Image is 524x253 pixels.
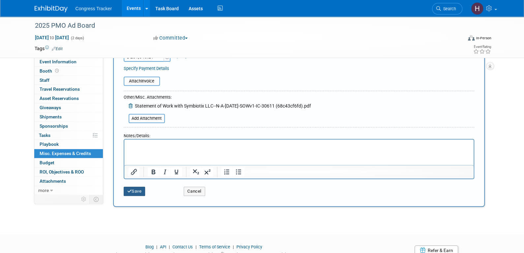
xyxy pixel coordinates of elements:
[40,169,84,174] span: ROI, Objectives & ROO
[441,6,456,11] span: Search
[40,105,61,110] span: Giveaways
[34,158,103,167] a: Budget
[34,76,103,85] a: Staff
[35,6,68,12] img: ExhibitDay
[70,36,84,40] span: (2 days)
[473,45,491,48] div: Event Rating
[201,167,213,176] button: Superscript
[471,2,483,15] img: Heather Jones
[78,195,90,204] td: Personalize Event Tab Strip
[34,103,103,112] a: Giveaways
[35,35,69,41] span: [DATE] [DATE]
[172,244,193,249] a: Contact Us
[423,34,491,44] div: Event Format
[167,244,171,249] span: |
[190,167,201,176] button: Subscript
[135,103,311,109] span: Statement of Work with Symbiotix LLC--N-A-[DATE]-SOWv1-IC-30611 (68c43cf6fd).pdf
[128,167,139,176] button: Insert/edit link
[40,78,49,83] span: Staff
[34,140,103,149] a: Playbook
[184,187,205,196] button: Cancel
[199,244,230,249] a: Terms of Service
[34,67,103,76] a: Booth
[124,94,311,102] div: Other/Misc. Attachments:
[147,167,159,176] button: Bold
[34,186,103,195] a: more
[160,244,166,249] a: API
[40,59,77,64] span: Event Information
[145,244,154,249] a: Blog
[40,86,80,92] span: Travel Reservations
[236,244,262,249] a: Privacy Policy
[40,114,62,119] span: Shipments
[40,178,66,184] span: Attachments
[124,66,169,71] a: Specify Payment Details
[170,167,182,176] button: Underline
[40,96,79,101] span: Asset Reservations
[40,68,60,74] span: Booth
[124,187,145,196] button: Save
[40,160,54,165] span: Budget
[40,123,68,129] span: Sponsorships
[124,140,474,165] iframe: Rich Text Area
[34,85,103,94] a: Travel Reservations
[34,177,103,186] a: Attachments
[232,167,244,176] button: Bullet list
[124,130,474,139] div: Notes/Details:
[54,68,60,73] span: Booth not reserved yet
[40,151,91,156] span: Misc. Expenses & Credits
[76,6,112,11] span: Congress Tracker
[159,167,170,176] button: Italic
[40,142,59,147] span: Playbook
[39,133,50,138] span: Tasks
[432,3,462,15] a: Search
[221,167,232,176] button: Numbered list
[89,195,103,204] td: Toggle Event Tabs
[49,35,55,40] span: to
[33,20,452,32] div: 2025 PMO Ad Board
[34,112,103,121] a: Shipments
[155,244,159,249] span: |
[151,35,190,42] button: Committed
[468,35,475,41] img: Format-Inperson.png
[34,94,103,103] a: Asset Reservations
[34,122,103,131] a: Sponsorships
[34,131,103,140] a: Tasks
[34,149,103,158] a: Misc. Expenses & Credits
[34,57,103,66] a: Event Information
[231,244,235,249] span: |
[476,36,491,41] div: In-Person
[52,47,63,51] a: Edit
[38,188,49,193] span: more
[194,244,198,249] span: |
[34,168,103,176] a: ROI, Objectives & ROO
[35,45,63,52] td: Tags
